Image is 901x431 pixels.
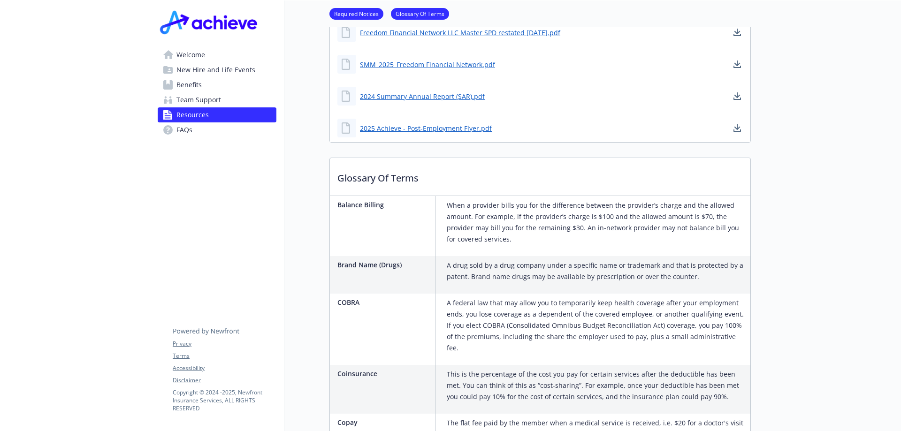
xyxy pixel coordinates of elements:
a: Team Support [158,92,276,107]
p: A federal law that may allow you to temporarily keep health coverage after your employment ends, ... [447,297,747,354]
p: Copyright © 2024 - 2025 , Newfront Insurance Services, ALL RIGHTS RESERVED [173,388,276,412]
a: download document [732,91,743,102]
a: Terms [173,352,276,360]
span: Welcome [176,47,205,62]
a: New Hire and Life Events [158,62,276,77]
a: download document [732,59,743,70]
a: Resources [158,107,276,122]
a: Privacy [173,340,276,348]
a: Required Notices [329,9,383,18]
p: Brand Name (Drugs) [337,260,431,270]
p: Copay [337,417,431,427]
a: FAQs [158,122,276,137]
p: When a provider bills you for the difference between the provider’s charge and the allowed amount... [447,200,747,245]
p: Coinsurance [337,369,431,378]
p: Balance Billing [337,200,431,210]
span: New Hire and Life Events [176,62,255,77]
a: Disclaimer [173,376,276,385]
a: download document [732,122,743,134]
span: Benefits [176,77,202,92]
a: Benefits [158,77,276,92]
a: 2024 Summary Annual Report (SAR).pdf [360,91,485,101]
a: download document [732,27,743,38]
a: Freedom Financial Network LLC Master SPD restated [DATE].pdf [360,28,560,38]
a: Welcome [158,47,276,62]
span: Resources [176,107,209,122]
span: Team Support [176,92,221,107]
p: COBRA [337,297,431,307]
span: FAQs [176,122,192,137]
a: SMM_2025_Freedom Financial Network.pdf [360,60,495,69]
a: 2025 Achieve - Post-Employment Flyer.pdf [360,123,492,133]
p: A drug sold by a drug company under a specific name or trademark and that is protected by a paten... [447,260,747,282]
p: Glossary Of Terms [330,158,750,193]
a: Glossary Of Terms [391,9,449,18]
a: Accessibility [173,364,276,372]
p: This is the percentage of the cost you pay for certain services after the deductible has been met... [447,369,747,402]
